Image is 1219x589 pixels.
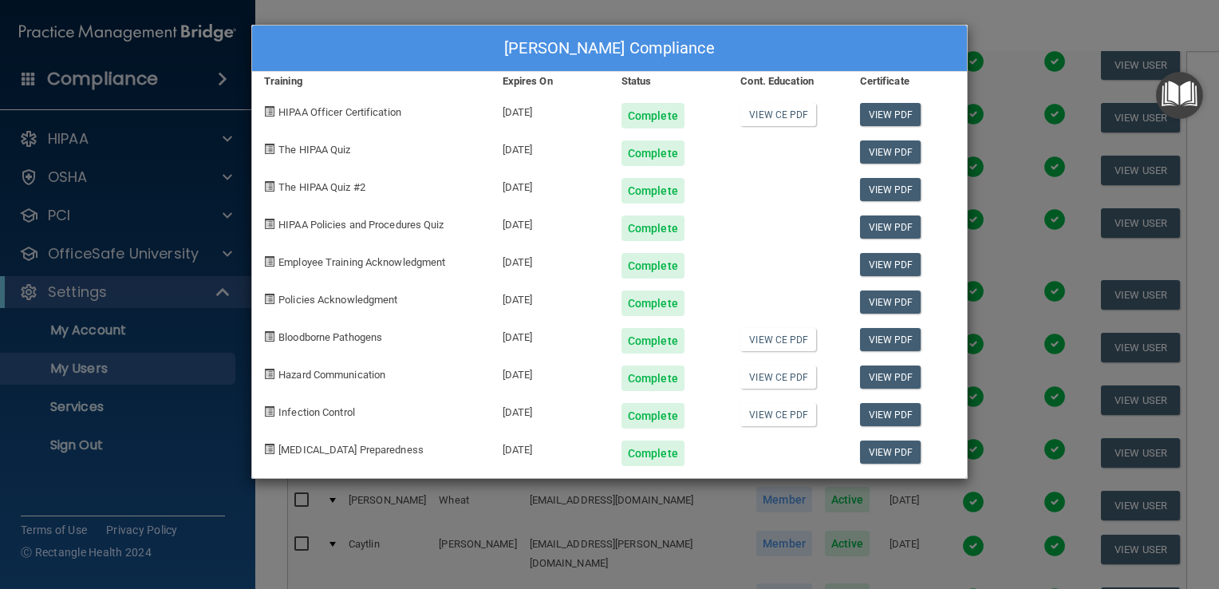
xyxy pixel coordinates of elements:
[278,294,397,306] span: Policies Acknowledgment
[621,366,684,391] div: Complete
[860,178,921,201] a: View PDF
[609,72,728,91] div: Status
[621,140,684,166] div: Complete
[860,253,921,276] a: View PDF
[621,215,684,241] div: Complete
[491,391,609,429] div: [DATE]
[1156,72,1203,119] button: Open Resource Center
[860,328,921,351] a: View PDF
[848,72,967,91] div: Certificate
[278,444,424,456] span: [MEDICAL_DATA] Preparedness
[860,140,921,164] a: View PDF
[860,441,921,464] a: View PDF
[621,291,684,316] div: Complete
[860,403,921,426] a: View PDF
[621,328,684,354] div: Complete
[491,279,609,316] div: [DATE]
[621,441,684,466] div: Complete
[252,72,491,91] div: Training
[621,103,684,128] div: Complete
[860,215,921,239] a: View PDF
[278,406,355,418] span: Infection Control
[740,328,816,351] a: View CE PDF
[278,106,401,118] span: HIPAA Officer Certification
[621,253,684,279] div: Complete
[740,366,816,389] a: View CE PDF
[491,354,609,391] div: [DATE]
[621,403,684,429] div: Complete
[491,429,609,466] div: [DATE]
[491,72,609,91] div: Expires On
[278,181,365,193] span: The HIPAA Quiz #2
[278,256,445,268] span: Employee Training Acknowledgment
[278,219,444,231] span: HIPAA Policies and Procedures Quiz
[491,91,609,128] div: [DATE]
[860,291,921,314] a: View PDF
[491,204,609,241] div: [DATE]
[278,331,382,343] span: Bloodborne Pathogens
[740,103,816,126] a: View CE PDF
[491,316,609,354] div: [DATE]
[740,403,816,426] a: View CE PDF
[491,166,609,204] div: [DATE]
[491,241,609,279] div: [DATE]
[252,26,967,72] div: [PERSON_NAME] Compliance
[621,178,684,204] div: Complete
[860,366,921,389] a: View PDF
[860,103,921,126] a: View PDF
[491,128,609,166] div: [DATE]
[728,72,847,91] div: Cont. Education
[278,144,350,156] span: The HIPAA Quiz
[278,369,385,381] span: Hazard Communication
